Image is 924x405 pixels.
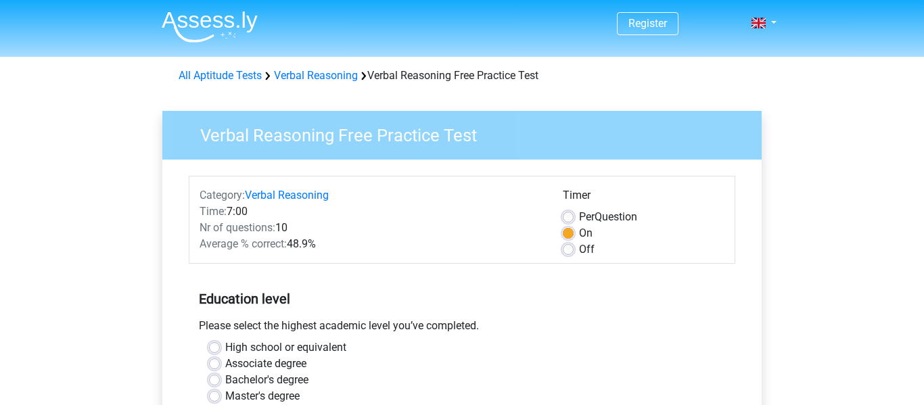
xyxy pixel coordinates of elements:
[179,69,262,82] a: All Aptitude Tests
[225,356,306,372] label: Associate degree
[184,120,752,146] h3: Verbal Reasoning Free Practice Test
[200,221,275,234] span: Nr of questions:
[200,237,287,250] span: Average % correct:
[200,189,245,201] span: Category:
[225,388,300,404] label: Master's degree
[189,318,735,339] div: Please select the highest academic level you’ve completed.
[579,225,593,241] label: On
[579,209,637,225] label: Question
[200,205,227,218] span: Time:
[199,285,725,312] h5: Education level
[245,189,329,201] a: Verbal Reasoning
[563,187,724,209] div: Timer
[274,69,358,82] a: Verbal Reasoning
[579,241,595,258] label: Off
[189,204,553,220] div: 7:00
[162,11,258,43] img: Assessly
[225,372,308,388] label: Bachelor's degree
[579,210,595,223] span: Per
[628,17,667,30] a: Register
[225,339,346,356] label: High school or equivalent
[173,68,751,84] div: Verbal Reasoning Free Practice Test
[189,220,553,236] div: 10
[189,236,553,252] div: 48.9%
